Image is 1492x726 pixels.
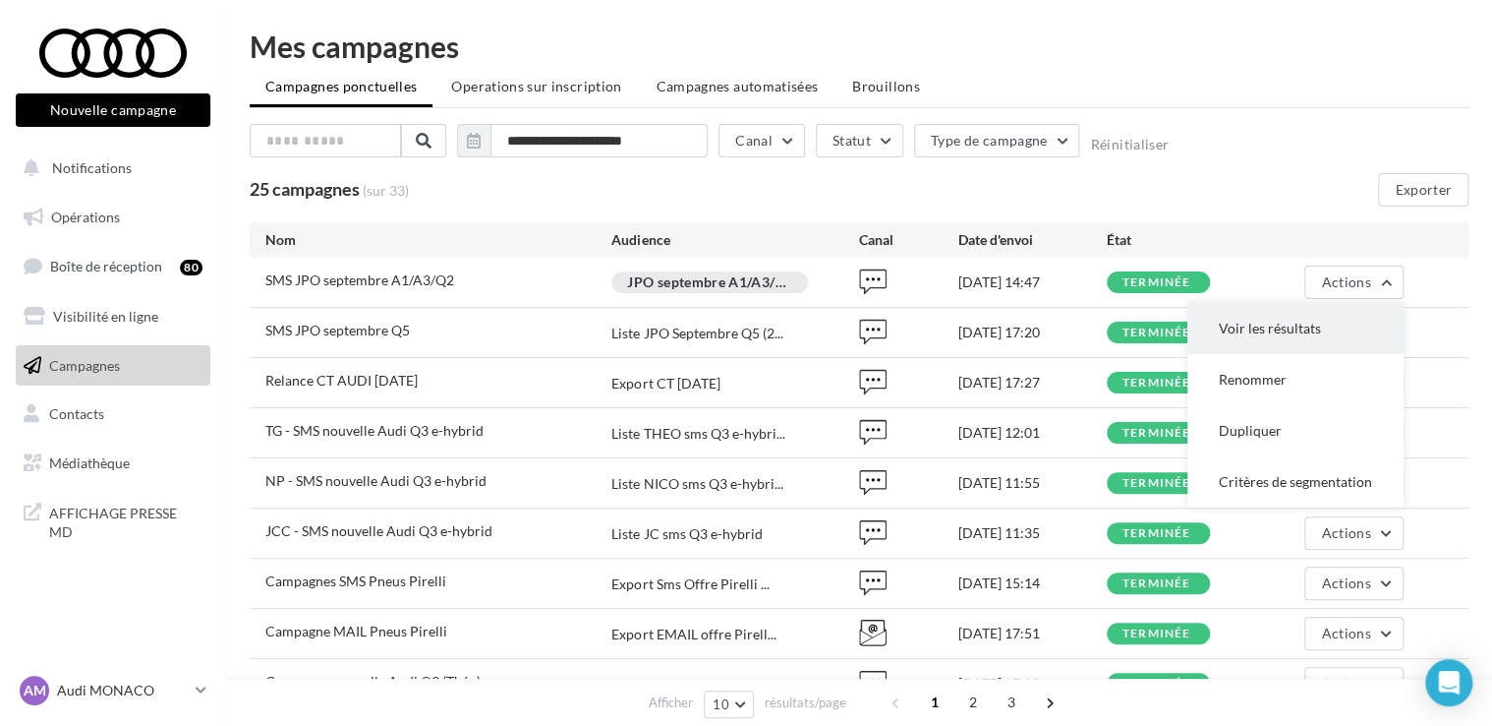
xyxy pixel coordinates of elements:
button: Renommer [1187,354,1404,405]
span: Actions [1321,625,1370,641]
button: Actions [1304,516,1403,550]
div: [DATE] 17:27 [958,373,1107,393]
div: Open Intercom Messenger [1425,659,1472,706]
span: SMS JPO septembre A1/A3/Q2 [265,272,454,288]
div: [DATE] 17:20 [958,323,1107,342]
span: Contacts [49,405,104,422]
button: Réinitialiser [1090,137,1169,152]
div: État [1107,230,1255,250]
div: Canal [859,230,958,250]
span: Actions [1321,273,1370,290]
span: Liste JPO Septembre Q5 (2... [611,324,782,343]
span: Liste NICO sms Q3 e-hybri... [611,474,782,494]
span: 2 [957,687,989,718]
a: Contacts [12,393,214,435]
span: Visibilité en ligne [53,308,158,325]
div: [DATE] 11:55 [958,473,1107,493]
a: Campagnes [12,345,214,387]
button: 10 [704,691,754,718]
div: [DATE] 14:47 [958,272,1107,292]
span: 10 [713,696,729,712]
span: Campagne MAIL Pneus Pirelli [265,623,447,639]
div: [DATE] 12:01 [958,423,1107,443]
span: résultats/page [765,694,846,712]
div: terminée [1122,477,1191,490]
button: Notifications [12,148,206,189]
button: Critères de segmentation [1187,456,1404,508]
div: [DATE] 15:14 [958,574,1107,593]
div: terminée [1122,628,1191,640]
span: Campagne nouvelle Audi Q3 (Théo) [265,673,481,690]
div: 80 [180,260,202,275]
span: Médiathèque [49,454,130,471]
span: 1 [919,687,950,718]
div: terminée [1122,327,1191,339]
span: Export EMAIL offre Pirell... [611,625,775,644]
div: Nom [265,230,611,250]
div: [DATE] 11:35 [958,523,1107,543]
a: Boîte de réception80 [12,245,214,287]
div: terminée [1122,577,1191,590]
span: Campagnes automatisées [656,78,818,94]
span: Campagnes SMS Pneus Pirelli [265,573,446,589]
button: Type de campagne [914,124,1080,157]
a: AM Audi MONACO [16,672,210,709]
div: [DATE] 17:51 [958,624,1107,643]
span: Liste THEO sms Q3 e-hybri... [611,424,784,444]
button: Actions [1304,266,1403,299]
span: Export Sms Offre Pirelli ... [611,575,769,594]
span: Campagnes [49,356,120,373]
span: Afficher [649,694,693,712]
button: Canal [718,124,805,157]
div: terminée [1122,276,1191,289]
button: Exporter [1378,173,1468,207]
p: Audi MONACO [57,681,188,700]
span: 25 campagnes [250,178,360,200]
div: Liste JC sms Q3 e-hybrid [611,524,762,544]
span: Opérations [51,209,120,225]
span: 3 [996,687,1027,718]
span: JCC - SMS nouvelle Audi Q3 e-hybrid [265,522,492,539]
span: Actions [1321,524,1370,541]
a: AFFICHAGE PRESSE MD [12,492,214,550]
button: Actions [1304,567,1403,600]
span: NP - SMS nouvelle Audi Q3 e-hybrid [265,472,487,489]
span: Relance CT AUDI Août 2025 [265,372,418,389]
span: Brouillons [852,78,920,94]
a: Visibilité en ligne [12,296,214,337]
button: Dupliquer [1187,405,1404,456]
span: Notifications [52,159,132,176]
a: Médiathèque [12,443,214,484]
a: Opérations [12,197,214,238]
span: Boîte de réception [50,258,162,274]
div: JPO septembre A1/A3/Q2 SMS [611,272,808,293]
span: TG - SMS nouvelle Audi Q3 e-hybrid [265,422,484,439]
div: Audience [611,230,859,250]
span: (sur 33) [363,181,409,201]
div: terminée [1122,427,1191,440]
span: Actions [1321,575,1370,591]
button: Nouvelle campagne [16,93,210,127]
span: SMS JPO septembre Q5 [265,322,410,338]
button: Voir les résultats [1187,303,1404,354]
div: terminée [1122,527,1191,540]
div: Q3 Theo [611,675,663,695]
div: [DATE] 17:32 [958,674,1107,694]
span: AM [24,681,46,700]
span: AFFICHAGE PRESSE MD [49,500,202,542]
button: Actions [1304,667,1403,700]
button: Actions [1304,617,1403,650]
div: Date d'envoi [958,230,1107,250]
span: Actions [1321,675,1370,692]
div: terminée [1122,377,1191,390]
button: Statut [816,124,903,157]
div: Mes campagnes [250,31,1468,61]
div: Export CT [DATE] [611,374,719,393]
span: Operations sur inscription [451,78,621,94]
